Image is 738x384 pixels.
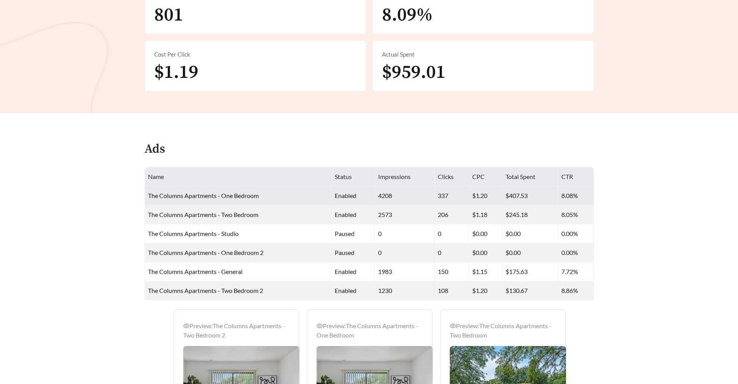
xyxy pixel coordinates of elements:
td: 7.72% [558,262,594,281]
div: Actual Spent [382,50,584,59]
span: $959.01 [382,61,446,84]
span: The Columns Apartments - Two Bedroom 2 [148,287,263,294]
h4: Ads [145,143,165,156]
td: $245.18 [502,205,558,224]
td: 337 [435,186,469,205]
td: 0 [435,243,469,262]
span: The Columns Apartments - General [148,268,243,275]
span: $1.19 [154,61,198,84]
span: enabled [335,268,356,275]
td: 0 [435,224,469,243]
td: 150 [435,262,469,281]
span: The Columns Apartments - One Bedroom [148,192,259,199]
td: $1.20 [469,281,502,300]
td: $0.00 [502,224,558,243]
span: CTR [561,173,573,180]
td: 0 [375,243,435,262]
td: $407.53 [502,186,558,205]
td: 0.00% [558,224,594,243]
td: $0.00 [502,243,558,262]
td: $130.67 [502,281,558,300]
span: enabled [335,192,356,199]
td: 8.08% [558,186,594,205]
span: enabled [335,287,356,294]
th: Total Spent [502,167,558,186]
td: 108 [435,281,469,300]
th: Name [145,167,332,186]
td: $0.00 [469,243,502,262]
div: Preview: The Columns Apartments - Two Bedroom 2 [183,321,289,340]
td: $175.63 [502,262,558,281]
td: 1230 [375,281,435,300]
span: enabled [335,211,356,218]
td: $0.00 [469,224,502,243]
span: The Columns Apartments - Studio [148,230,239,237]
span: 801 [154,3,183,27]
td: 2573 [375,205,435,224]
td: 0 [375,224,435,243]
td: $1.15 [469,262,502,281]
span: paused [335,230,354,237]
span: CPC [472,173,485,180]
td: 8.86% [558,281,594,300]
td: 206 [435,205,469,224]
td: 0.00% [558,243,594,262]
span: paused [335,249,354,256]
span: The Columns Apartments - Two Bedroom [148,211,258,218]
th: Impressions [375,167,435,186]
td: $1.20 [469,186,502,205]
span: eye [317,323,323,329]
span: eye [183,323,189,329]
td: 4208 [375,186,435,205]
div: Preview: The Columns Apartments - One Bedroom [317,321,423,340]
th: Status [332,167,375,186]
td: 8.05% [558,205,594,224]
span: 8.09% [382,3,433,27]
div: Cost Per Click [154,50,356,59]
span: eye [450,323,456,329]
span: The Columns Apartments - One Bedroom 2 [148,249,263,256]
td: $1.18 [469,205,502,224]
th: Clicks [435,167,469,186]
td: 1983 [375,262,435,281]
div: Preview: The Columns Apartments - Two Bedroom [450,321,556,340]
